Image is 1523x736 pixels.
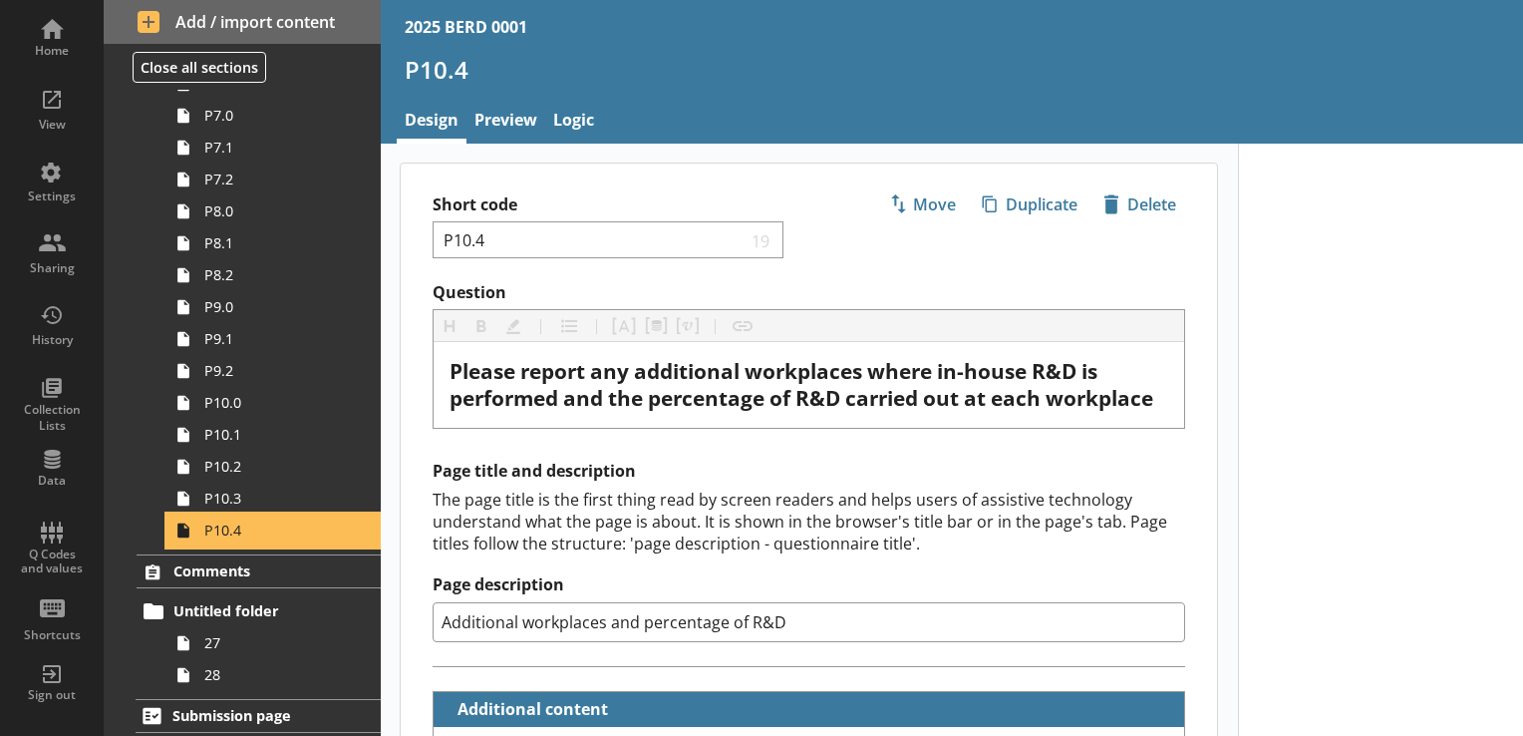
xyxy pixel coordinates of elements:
[167,227,381,259] a: P8.1
[204,170,354,188] span: P7.2
[204,425,354,444] span: P10.1
[104,554,381,691] li: CommentsUntitled folder2728
[204,297,354,316] span: P9.0
[204,233,354,252] span: P8.1
[167,627,381,659] a: 27
[1095,188,1184,220] span: Delete
[167,259,381,291] a: P8.2
[880,187,965,221] button: Move
[433,282,1185,303] label: Question
[146,595,381,691] li: Untitled folder2728
[973,187,1086,221] button: Duplicate
[17,332,87,348] div: History
[17,627,87,643] div: Shortcuts
[167,100,381,132] a: P7.0
[204,665,354,684] span: 28
[167,483,381,515] a: P10.3
[17,473,87,489] div: Data
[167,387,381,419] a: P10.0
[748,230,775,249] span: 19
[204,521,354,540] span: P10.4
[204,489,354,508] span: P10.3
[17,687,87,703] div: Sign out
[974,188,1085,220] span: Duplicate
[881,188,964,220] span: Move
[204,265,354,284] span: P8.2
[397,101,466,144] a: Design
[17,43,87,59] div: Home
[167,323,381,355] a: P9.1
[167,291,381,323] a: P9.0
[167,164,381,195] a: P7.2
[172,706,346,725] span: Submission page
[450,358,1168,412] div: Question
[133,52,266,83] button: Close all sections
[17,402,87,433] div: Collection Lists
[17,117,87,133] div: View
[167,515,381,547] a: P10.4
[167,132,381,164] a: P7.1
[204,106,354,125] span: P7.0
[167,659,381,691] a: 28
[167,419,381,451] a: P10.1
[433,461,1185,482] h2: Page title and description
[204,393,354,412] span: P10.0
[450,357,1153,412] span: Please report any additional workplaces where in-house R&D is performed and the percentage of R&D...
[433,194,809,215] label: Short code
[137,554,381,588] a: Comments
[167,355,381,387] a: P9.2
[545,101,602,144] a: Logic
[204,138,354,157] span: P7.1
[405,16,527,38] div: 2025 BERD 0001
[442,692,612,727] button: Additional content
[173,561,346,580] span: Comments
[17,188,87,204] div: Settings
[204,633,354,652] span: 27
[204,329,354,348] span: P9.1
[137,595,381,627] a: Untitled folder
[136,699,381,733] a: Submission page
[173,601,346,620] span: Untitled folder
[1094,187,1185,221] button: Delete
[204,201,354,220] span: P8.0
[17,548,87,576] div: Q Codes and values
[405,54,1499,85] h1: P10.4
[204,457,354,476] span: P10.2
[433,489,1185,554] div: The page title is the first thing read by screen readers and helps users of assistive technology ...
[433,574,1185,595] label: Page description
[167,451,381,483] a: P10.2
[167,195,381,227] a: P8.0
[17,260,87,276] div: Sharing
[466,101,545,144] a: Preview
[138,11,348,33] span: Add / import content
[204,361,354,380] span: P9.2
